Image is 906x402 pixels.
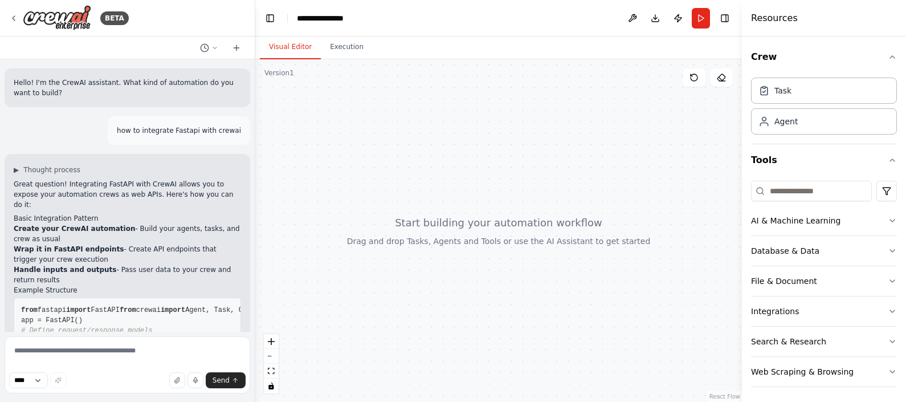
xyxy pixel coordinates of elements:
[260,35,321,59] button: Visual Editor
[264,334,279,393] div: React Flow controls
[751,357,897,387] button: Web Scraping & Browsing
[751,336,826,347] div: Search & Research
[50,372,66,388] button: Improve this prompt
[709,393,740,400] a: React Flow attribution
[751,327,897,356] button: Search & Research
[751,41,897,73] button: Crew
[751,266,897,296] button: File & Document
[751,366,854,377] div: Web Scraping & Browsing
[751,176,897,396] div: Tools
[751,73,897,144] div: Crew
[100,11,129,25] div: BETA
[187,372,203,388] button: Click to speak your automation idea
[262,10,278,26] button: Hide left sidebar
[264,68,294,78] div: Version 1
[206,372,246,388] button: Send
[21,327,152,335] span: # Define request/response models
[14,179,241,210] p: Great question! Integrating FastAPI with CrewAI allows you to expose your automation crews as web...
[774,116,798,127] div: Agent
[14,225,135,233] strong: Create your CrewAI automation
[14,285,241,295] h2: Example Structure
[66,306,91,314] span: import
[161,306,185,314] span: import
[264,364,279,379] button: fit view
[14,165,19,174] span: ▶
[264,334,279,349] button: zoom in
[751,144,897,176] button: Tools
[120,306,136,314] span: from
[751,11,798,25] h4: Resources
[23,165,80,174] span: Thought process
[91,306,119,314] span: FastAPI
[14,78,241,98] p: Hello! I'm the CrewAI assistant. What kind of automation do you want to build?
[38,306,66,314] span: fastapi
[21,316,83,324] span: app = FastAPI()
[717,10,733,26] button: Hide right sidebar
[321,35,373,59] button: Execution
[14,213,241,224] h2: Basic Integration Pattern
[136,306,161,314] span: crewai
[213,376,230,385] span: Send
[14,224,241,244] li: - Build your agents, tasks, and crew as usual
[751,236,897,266] button: Database & Data
[14,266,117,274] strong: Handle inputs and outputs
[264,379,279,393] button: toggle interactivity
[751,206,897,235] button: AI & Machine Learning
[14,265,241,285] li: - Pass user data to your crew and return results
[21,306,38,314] span: from
[751,297,897,326] button: Integrations
[169,372,185,388] button: Upload files
[751,215,840,226] div: AI & Machine Learning
[751,275,817,287] div: File & Document
[297,13,344,24] nav: breadcrumb
[195,41,223,55] button: Switch to previous chat
[14,244,241,265] li: - Create API endpoints that trigger your crew execution
[14,165,80,174] button: ▶Thought process
[185,306,255,314] span: Agent, Task, Crew
[23,5,91,31] img: Logo
[774,85,791,96] div: Task
[14,245,124,253] strong: Wrap it in FastAPI endpoints
[751,306,799,317] div: Integrations
[117,125,241,136] p: how to integrate Fastapi with crewai
[227,41,246,55] button: Start a new chat
[264,349,279,364] button: zoom out
[751,245,819,257] div: Database & Data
